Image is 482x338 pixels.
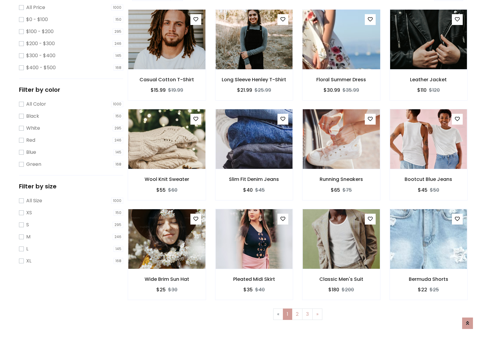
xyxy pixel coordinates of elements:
label: All Price [26,4,45,11]
h6: $45 [418,187,427,193]
span: 246 [113,41,123,47]
span: 1000 [111,5,123,11]
h6: Wool Knit Sweater [128,176,206,182]
del: $40 [255,286,265,293]
del: $25.99 [255,87,271,94]
h6: $110 [417,87,427,93]
label: White [26,125,40,132]
h6: $40 [243,187,253,193]
label: XS [26,209,32,216]
span: 145 [114,246,123,252]
span: 145 [114,149,123,155]
span: 150 [114,210,123,216]
label: Blue [26,149,36,156]
span: 295 [113,222,123,228]
h6: Running Sneakers [302,176,380,182]
span: 295 [113,125,123,131]
a: Next [312,309,322,320]
del: $200 [342,286,354,293]
del: $19.99 [168,87,183,94]
span: 150 [114,113,123,119]
h6: $65 [331,187,340,193]
a: 1 [283,309,292,320]
h6: Bermuda Shorts [390,276,468,282]
del: $30 [168,286,177,293]
span: 1000 [111,101,123,107]
h6: Bootcut Blue Jeans [390,176,468,182]
label: Black [26,113,39,120]
del: $45 [255,187,265,194]
h6: Long Sleeve Henley T-Shirt [215,77,293,82]
h6: Slim Fit Denim Jeans [215,176,293,182]
label: XL [26,257,31,265]
span: 246 [113,234,123,240]
label: $100 - $200 [26,28,54,35]
h6: $25 [156,287,166,293]
label: All Size [26,197,42,204]
label: $300 - $400 [26,52,55,59]
label: All Color [26,101,46,108]
h5: Filter by color [19,86,123,93]
h6: $180 [328,287,339,293]
span: » [316,311,318,318]
span: 1000 [111,198,123,204]
h6: Casual Cotton T-Shirt [128,77,206,82]
h6: $35 [243,287,253,293]
a: 3 [302,309,313,320]
del: $60 [168,187,177,194]
h6: Wide Brim Sun Hat [128,276,206,282]
h6: $22 [418,287,427,293]
a: 2 [292,309,302,320]
label: $400 - $500 [26,64,56,71]
h5: Filter by size [19,183,123,190]
del: $75 [343,187,352,194]
h6: $15.99 [151,87,166,93]
label: M [26,233,30,240]
h6: $55 [156,187,166,193]
h6: $30.99 [324,87,340,93]
label: $0 - $100 [26,16,48,23]
span: 168 [114,258,123,264]
label: Green [26,161,41,168]
span: 168 [114,65,123,71]
h6: Pleated Midi Skirt [215,276,293,282]
del: $25 [430,286,439,293]
label: L [26,245,28,253]
h6: Floral Summer Dress [302,77,380,82]
del: $35.99 [343,87,359,94]
del: $120 [429,87,440,94]
h6: Leather Jacket [390,77,468,82]
nav: Page navigation [132,309,463,320]
span: 295 [113,29,123,35]
span: 150 [114,17,123,23]
span: 246 [113,137,123,143]
span: 168 [114,161,123,167]
label: Red [26,137,35,144]
label: $200 - $300 [26,40,55,47]
label: S [26,221,29,228]
del: $50 [430,187,439,194]
h6: $21.99 [237,87,252,93]
h6: Classic Men's Suit [302,276,380,282]
span: 145 [114,53,123,59]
